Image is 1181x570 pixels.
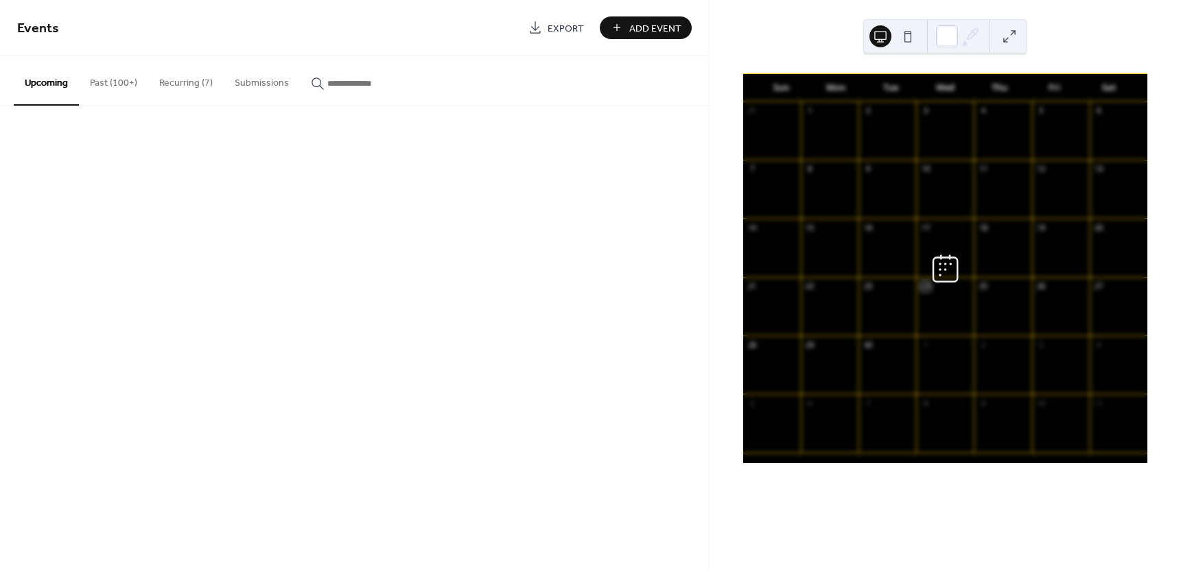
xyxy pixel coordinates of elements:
div: 3 [920,106,931,116]
div: 13 [1094,164,1104,174]
div: 2 [978,340,988,350]
div: 11 [1094,398,1104,408]
div: 1 [805,106,815,116]
div: 4 [978,106,988,116]
div: 8 [805,164,815,174]
a: Export [518,16,594,39]
div: 10 [1036,398,1046,408]
div: 11 [978,164,988,174]
div: Thu [972,74,1027,102]
button: Upcoming [14,56,79,106]
div: 20 [1094,222,1104,233]
div: 27 [1094,281,1104,292]
div: 16 [863,222,873,233]
span: Add Event [629,21,681,36]
div: 7 [747,164,758,174]
button: Recurring (7) [148,56,224,104]
div: 28 [747,340,758,350]
div: 14 [747,222,758,233]
div: Fri [1027,74,1082,102]
div: Sat [1081,74,1136,102]
button: Past (100+) [79,56,148,104]
div: 31 [747,106,758,116]
div: 10 [920,164,931,174]
div: 2 [863,106,873,116]
div: 23 [863,281,873,292]
button: Submissions [224,56,300,104]
span: Export [548,21,584,36]
div: 1 [920,340,931,350]
span: Events [17,15,59,42]
button: Add Event [600,16,692,39]
div: 9 [978,398,988,408]
div: 25 [978,281,988,292]
div: 4 [1094,340,1104,350]
div: Mon [808,74,863,102]
div: 17 [920,222,931,233]
div: 21 [747,281,758,292]
div: 5 [747,398,758,408]
div: 3 [1036,340,1046,350]
div: Tue [863,74,918,102]
div: 5 [1036,106,1046,116]
div: 26 [1036,281,1046,292]
div: 12 [1036,164,1046,174]
div: 22 [805,281,815,292]
div: 30 [863,340,873,350]
div: Wed [917,74,972,102]
div: 6 [1094,106,1104,116]
div: 18 [978,222,988,233]
div: 8 [920,398,931,408]
div: 15 [805,222,815,233]
div: 29 [805,340,815,350]
div: 7 [863,398,873,408]
div: 6 [805,398,815,408]
div: 19 [1036,222,1046,233]
div: 24 [920,281,931,292]
div: Sun [754,74,809,102]
div: 9 [863,164,873,174]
